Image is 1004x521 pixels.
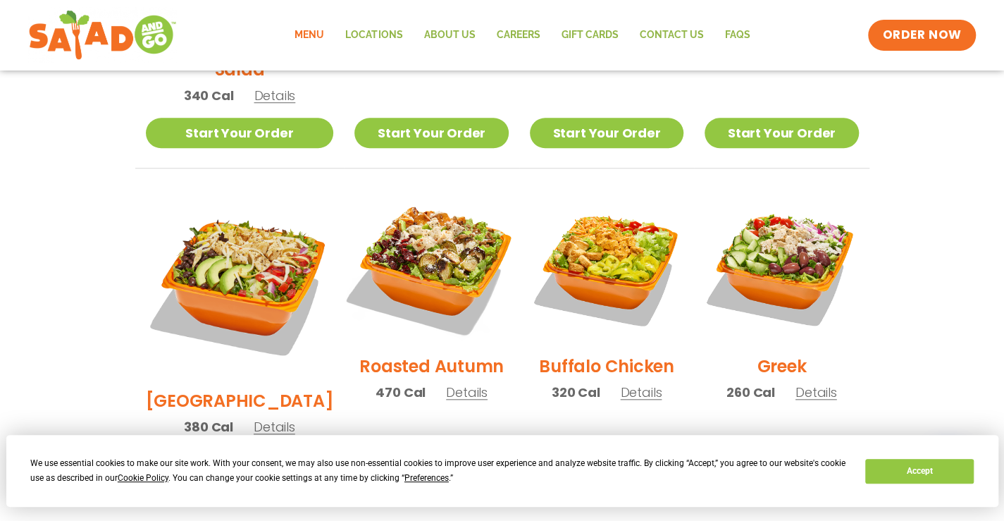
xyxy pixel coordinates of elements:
[539,354,674,379] h2: Buffalo Chicken
[28,7,177,63] img: new-SAG-logo-768×292
[184,417,233,436] span: 380 Cal
[335,19,413,51] a: Locations
[254,418,295,436] span: Details
[446,384,488,401] span: Details
[413,19,485,51] a: About Us
[757,354,806,379] h2: Greek
[354,118,508,148] a: Start Your Order
[705,118,858,148] a: Start Your Order
[254,87,295,104] span: Details
[552,383,600,402] span: 320 Cal
[714,19,760,51] a: FAQs
[882,27,961,44] span: ORDER NOW
[284,19,335,51] a: Menu
[795,384,837,401] span: Details
[530,118,683,148] a: Start Your Order
[30,456,848,486] div: We use essential cookies to make our site work. With your consent, we may also use non-essential ...
[184,86,234,105] span: 340 Cal
[146,118,334,148] a: Start Your Order
[341,176,521,357] img: Product photo for Roasted Autumn Salad
[284,19,760,51] nav: Menu
[146,388,334,413] h2: [GEOGRAPHIC_DATA]
[868,20,975,51] a: ORDER NOW
[359,354,504,379] h2: Roasted Autumn
[530,190,683,343] img: Product photo for Buffalo Chicken Salad
[404,473,449,483] span: Preferences
[705,190,858,343] img: Product photo for Greek Salad
[485,19,550,51] a: Careers
[376,383,426,402] span: 470 Cal
[118,473,168,483] span: Cookie Policy
[628,19,714,51] a: Contact Us
[6,435,998,507] div: Cookie Consent Prompt
[620,384,662,401] span: Details
[550,19,628,51] a: GIFT CARDS
[726,383,775,402] span: 260 Cal
[146,190,334,378] img: Product photo for BBQ Ranch Salad
[865,459,974,484] button: Accept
